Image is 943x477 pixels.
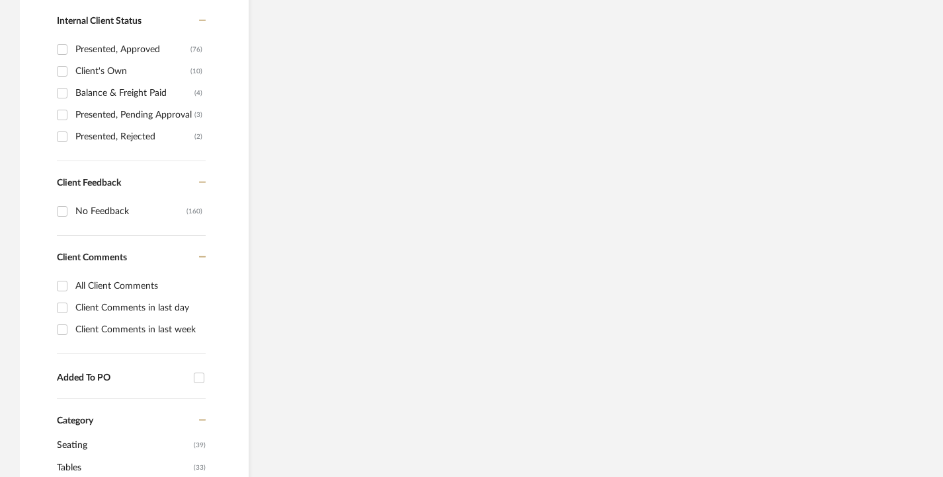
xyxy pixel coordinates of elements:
div: All Client Comments [75,275,202,297]
span: Client Comments [57,253,127,262]
div: Added To PO [57,373,187,384]
div: (4) [194,83,202,104]
span: Seating [57,434,190,457]
div: (76) [190,39,202,60]
div: Presented, Approved [75,39,190,60]
span: (39) [194,435,206,456]
div: Client's Own [75,61,190,82]
span: Client Feedback [57,178,121,188]
div: Presented, Pending Approval [75,104,194,126]
div: No Feedback [75,201,186,222]
div: (3) [194,104,202,126]
div: Presented, Rejected [75,126,194,147]
div: Balance & Freight Paid [75,83,194,104]
div: (2) [194,126,202,147]
div: Client Comments in last week [75,319,202,340]
div: Client Comments in last day [75,297,202,318]
div: (10) [190,61,202,82]
span: Category [57,416,93,427]
span: Internal Client Status [57,17,142,26]
div: (160) [186,201,202,222]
